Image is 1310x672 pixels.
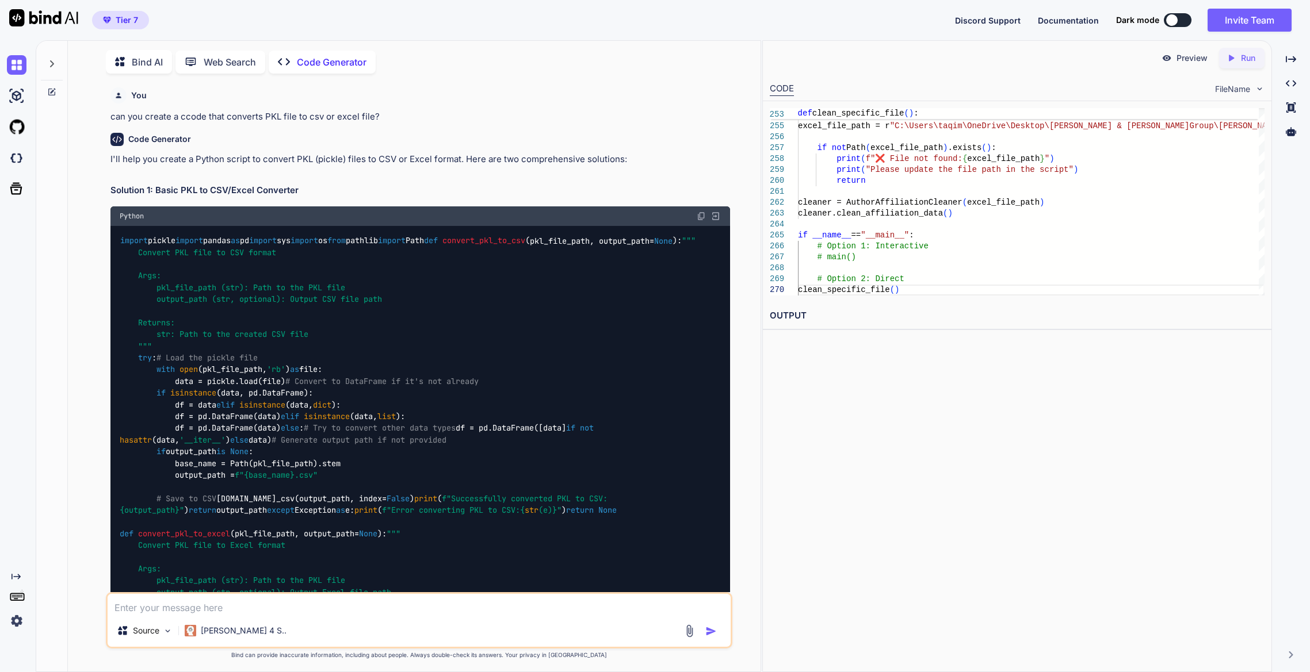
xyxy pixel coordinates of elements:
[865,154,962,163] span: f"❌ File not found:
[1073,165,1078,174] span: )
[904,109,908,118] span: (
[175,236,203,246] span: import
[1038,14,1099,26] button: Documentation
[285,376,479,386] span: # Convert to DataFrame if it's not already
[1049,154,1054,163] span: )
[132,55,163,69] p: Bind AI
[770,208,783,219] div: 263
[817,252,855,262] span: # main()
[770,132,783,143] div: 256
[7,117,26,137] img: githubLight
[798,209,943,218] span: cleaner.clean_affiliation_data
[138,352,152,363] span: try
[770,153,783,164] div: 258
[7,611,26,631] img: settings
[336,505,345,515] span: as
[120,528,133,539] span: def
[442,236,525,246] span: convert_pkl_to_csv
[201,625,287,636] p: [PERSON_NAME] 4 S..
[120,505,179,515] span: {output_path}
[770,230,783,241] div: 265
[798,198,963,207] span: cleaner = AuthorAffiliationCleaner
[110,110,730,124] p: can you create a ccode that converts PKL file to csv or excel file?
[424,236,438,246] span: def
[520,505,557,515] span: { (e)}
[1208,9,1292,32] button: Invite Team
[163,626,173,636] img: Pick Models
[870,143,943,152] span: excel_file_path
[235,470,318,480] span: f" .csv"
[817,274,904,283] span: # Option 2: Direct
[382,505,562,515] span: f"Error converting PKL to CSV: "
[235,528,377,539] span: pkl_file_path, output_path=
[131,90,147,101] h6: You
[812,231,851,240] span: __name__
[281,423,299,433] span: else
[770,274,783,285] div: 269
[1177,52,1208,64] p: Preview
[812,109,904,118] span: clean_specific_file
[230,435,249,445] span: else
[991,143,996,152] span: :
[120,236,148,246] span: import
[895,285,899,294] span: )
[861,165,865,174] span: (
[156,364,175,375] span: with
[711,211,721,221] img: Open in Browser
[837,176,865,185] span: return
[120,528,400,644] span: """ Convert PKL file to Excel format Args: pkl_file_path (str): Path to the PKL file output_path ...
[297,55,366,69] p: Code Generator
[377,411,396,421] span: list
[170,388,216,398] span: isinstance
[156,352,258,363] span: # Load the pickle file
[817,110,1006,120] span: """Clean your specific file directly"""
[861,231,909,240] span: "__main__"
[231,236,240,246] span: as
[851,231,861,240] span: ==
[120,212,144,221] span: Python
[359,528,377,539] span: None
[955,16,1021,25] span: Discord Support
[120,493,608,515] span: f"Successfully converted PKL to CSV: "
[128,133,191,145] h6: Code Generator
[798,285,890,294] span: clean_specific_file
[1038,16,1099,25] span: Documentation
[1215,83,1250,95] span: FileName
[414,493,437,504] span: print
[986,143,991,152] span: )
[580,423,594,433] span: not
[1241,52,1255,64] p: Run
[770,143,783,153] div: 257
[204,55,256,69] p: Web Search
[216,447,226,457] span: is
[291,236,318,246] span: import
[770,252,783,263] div: 267
[705,625,717,637] img: icon
[230,447,249,457] span: None
[244,470,295,480] span: {base_name}
[798,121,890,130] span: excel_file_path = r
[1116,14,1159,26] span: Dark mode
[189,505,216,515] span: return
[354,505,377,515] span: print
[281,411,299,421] span: elif
[865,143,870,152] span: (
[889,285,894,294] span: (
[831,143,846,152] span: not
[313,400,331,410] span: dict
[914,109,918,118] span: :
[948,143,981,152] span: .exists
[837,165,861,174] span: print
[120,435,152,445] span: hasattr
[798,231,808,240] span: if
[598,505,617,515] span: None
[909,231,914,240] span: :
[967,154,1040,163] span: excel_file_path
[179,435,226,445] span: '__iter__'
[1040,154,1044,163] span: }
[817,241,928,251] span: # Option 1: Interactive
[798,109,812,118] span: def
[909,109,914,118] span: )
[962,198,967,207] span: (
[92,11,149,29] button: premiumTier 7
